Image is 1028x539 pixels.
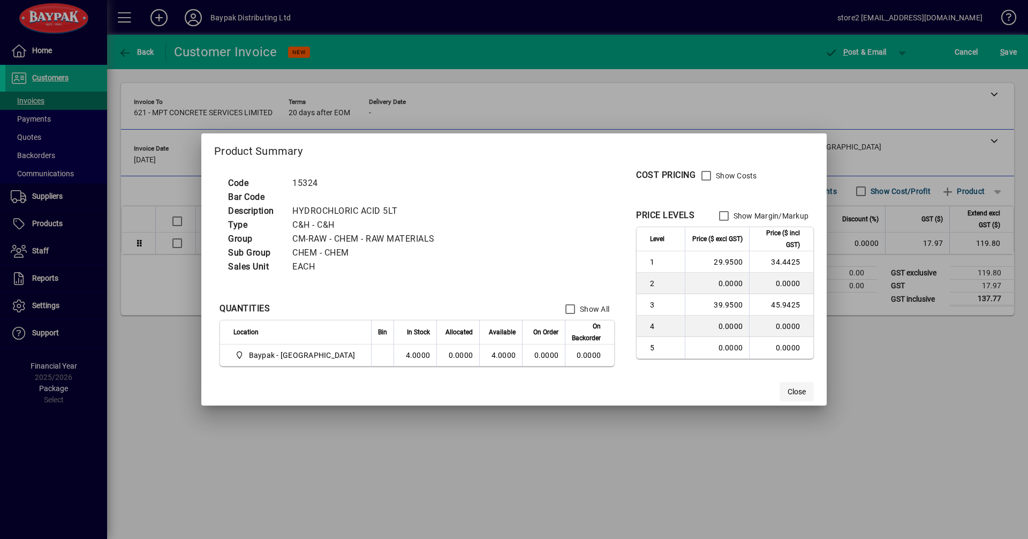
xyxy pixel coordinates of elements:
[572,320,601,344] span: On Backorder
[749,337,813,358] td: 0.0000
[287,218,448,232] td: C&H - C&H
[287,204,448,218] td: HYDROCHLORIC ACID 5LT
[578,304,609,315] label: Show All
[223,218,287,232] td: Type
[287,260,448,274] td: EACH
[378,326,387,338] span: Bin
[233,326,259,338] span: Location
[650,342,678,353] span: 5
[407,326,430,338] span: In Stock
[223,246,287,260] td: Sub Group
[287,232,448,246] td: CM-RAW - CHEM - RAW MATERIALS
[685,316,749,337] td: 0.0000
[233,349,359,362] span: Baypak - Onekawa
[223,232,287,246] td: Group
[749,251,813,273] td: 34.4425
[223,190,287,204] td: Bar Code
[636,169,696,182] div: COST PRICING
[249,350,356,361] span: Baypak - [GEOGRAPHIC_DATA]
[650,300,678,310] span: 3
[394,345,436,366] td: 4.0000
[201,133,827,164] h2: Product Summary
[220,302,270,315] div: QUANTITIES
[650,257,678,267] span: 1
[565,345,614,366] td: 0.0000
[436,345,479,366] td: 0.0000
[685,273,749,294] td: 0.0000
[223,260,287,274] td: Sales Unit
[223,204,287,218] td: Description
[533,326,558,338] span: On Order
[756,227,800,251] span: Price ($ incl GST)
[685,294,749,316] td: 39.9500
[788,386,806,398] span: Close
[749,273,813,294] td: 0.0000
[489,326,516,338] span: Available
[223,176,287,190] td: Code
[685,337,749,358] td: 0.0000
[650,233,664,245] span: Level
[287,176,448,190] td: 15324
[445,326,473,338] span: Allocated
[636,209,694,222] div: PRICE LEVELS
[650,278,678,289] span: 2
[685,251,749,273] td: 29.9500
[479,345,522,366] td: 4.0000
[749,316,813,337] td: 0.0000
[749,294,813,316] td: 45.9425
[731,211,809,221] label: Show Margin/Markup
[534,351,559,360] span: 0.0000
[714,170,757,181] label: Show Costs
[692,233,743,245] span: Price ($ excl GST)
[650,321,678,332] span: 4
[287,246,448,260] td: CHEM - CHEM
[780,382,814,401] button: Close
